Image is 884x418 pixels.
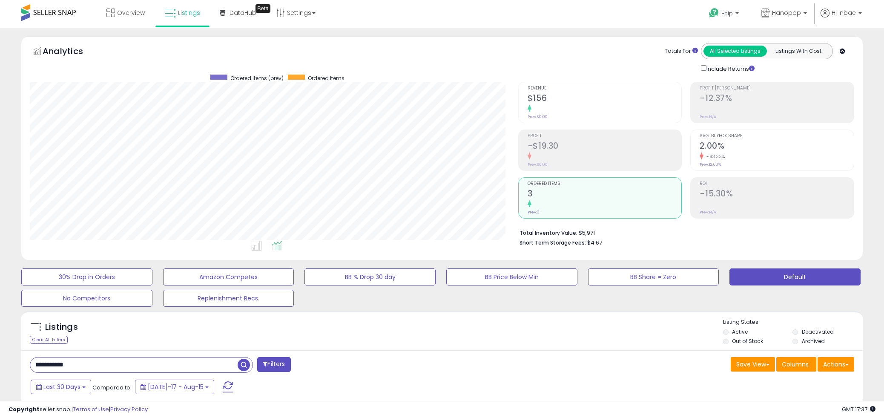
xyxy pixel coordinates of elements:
button: Listings With Cost [766,46,830,57]
button: BB Share = Zero [588,268,719,285]
h2: $156 [528,93,682,105]
button: 30% Drop in Orders [21,268,152,285]
div: Tooltip anchor [255,4,270,13]
h5: Analytics [43,45,100,59]
span: Listings [178,9,200,17]
h2: 2.00% [700,141,854,153]
button: Default [729,268,861,285]
span: ROI [700,182,854,186]
p: Listing States: [723,318,863,326]
span: 2025-09-16 17:37 GMT [842,405,875,413]
h2: -15.30% [700,189,854,200]
button: Amazon Competes [163,268,294,285]
span: Ordered Items [308,75,344,82]
button: Last 30 Days [31,380,91,394]
h2: -$19.30 [528,141,682,153]
span: Ordered Items [528,182,682,186]
span: Columns [782,360,809,369]
h5: Listings [45,321,78,333]
span: Ordered Items (prev) [230,75,284,82]
a: Privacy Policy [110,405,148,413]
span: Hi Inbae [832,9,856,17]
button: Save View [731,357,775,372]
b: Short Term Storage Fees: [519,239,586,246]
a: Terms of Use [73,405,109,413]
small: Prev: $0.00 [528,114,548,119]
b: Total Inventory Value: [519,229,577,236]
span: Revenue [528,86,682,91]
small: Prev: 12.00% [700,162,721,167]
span: Compared to: [92,383,132,392]
span: Help [721,10,733,17]
button: BB Price Below Min [446,268,577,285]
div: Clear All Filters [30,336,68,344]
label: Active [732,328,748,335]
small: Prev: $0.00 [528,162,548,167]
span: Profit [528,134,682,138]
span: Overview [117,9,145,17]
small: -83.33% [703,153,725,160]
label: Archived [802,337,825,345]
h2: 3 [528,189,682,200]
span: Last 30 Days [43,383,80,391]
button: No Competitors [21,290,152,307]
button: BB % Drop 30 day [304,268,436,285]
button: [DATE]-17 - Aug-15 [135,380,214,394]
h2: -12.37% [700,93,854,105]
span: Profit [PERSON_NAME] [700,86,854,91]
button: Filters [257,357,290,372]
small: Prev: 0 [528,210,540,215]
span: DataHub [230,9,256,17]
div: seller snap | | [9,406,148,414]
label: Deactivated [802,328,834,335]
button: Actions [818,357,854,372]
button: Columns [776,357,816,372]
span: [DATE]-17 - Aug-15 [148,383,204,391]
small: Prev: N/A [700,210,716,215]
span: Hanopop [772,9,801,17]
span: Avg. Buybox Share [700,134,854,138]
div: Include Returns [695,63,765,73]
button: Replenishment Recs. [163,290,294,307]
label: Out of Stock [732,337,763,345]
li: $5,971 [519,227,848,237]
span: $4.67 [587,239,602,247]
small: Prev: N/A [700,114,716,119]
strong: Copyright [9,405,40,413]
a: Help [702,1,747,28]
i: Get Help [709,8,719,18]
a: Hi Inbae [821,9,862,28]
div: Totals For [665,47,698,55]
button: All Selected Listings [703,46,767,57]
